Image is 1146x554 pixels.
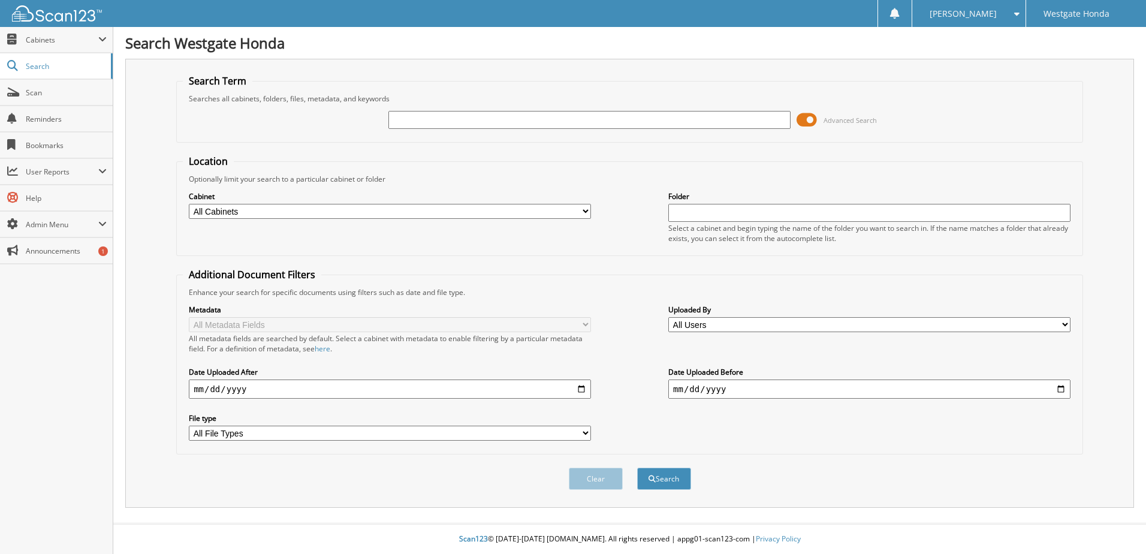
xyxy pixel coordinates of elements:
div: Searches all cabinets, folders, files, metadata, and keywords [183,94,1076,104]
a: here [315,344,330,354]
span: Search [26,61,105,71]
div: All metadata fields are searched by default. Select a cabinet with metadata to enable filtering b... [189,333,591,354]
div: Select a cabinet and begin typing the name of the folder you want to search in. If the name match... [668,223,1070,243]
span: Cabinets [26,35,98,45]
span: Scan [26,88,107,98]
iframe: Chat Widget [1086,496,1146,554]
a: Privacy Policy [756,534,801,544]
div: 1 [98,246,108,256]
span: Westgate Honda [1044,10,1109,17]
label: Date Uploaded After [189,367,591,377]
label: Metadata [189,305,591,315]
div: Enhance your search for specific documents using filters such as date and file type. [183,287,1076,297]
div: Optionally limit your search to a particular cabinet or folder [183,174,1076,184]
span: Scan123 [459,534,488,544]
span: [PERSON_NAME] [930,10,997,17]
img: scan123-logo-white.svg [12,5,102,22]
button: Search [637,468,691,490]
span: Advanced Search [824,116,877,125]
label: Date Uploaded Before [668,367,1070,377]
input: end [668,380,1070,399]
label: Uploaded By [668,305,1070,315]
legend: Location [183,155,234,168]
span: Announcements [26,246,107,256]
span: Reminders [26,114,107,124]
div: © [DATE]-[DATE] [DOMAIN_NAME]. All rights reserved | appg01-scan123-com | [113,525,1146,554]
h1: Search Westgate Honda [125,33,1134,53]
input: start [189,380,591,399]
label: Folder [668,191,1070,201]
span: Bookmarks [26,140,107,150]
label: Cabinet [189,191,591,201]
label: File type [189,413,591,423]
span: Help [26,193,107,203]
button: Clear [569,468,623,490]
legend: Search Term [183,74,252,88]
span: Admin Menu [26,219,98,230]
span: User Reports [26,167,98,177]
legend: Additional Document Filters [183,268,321,281]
